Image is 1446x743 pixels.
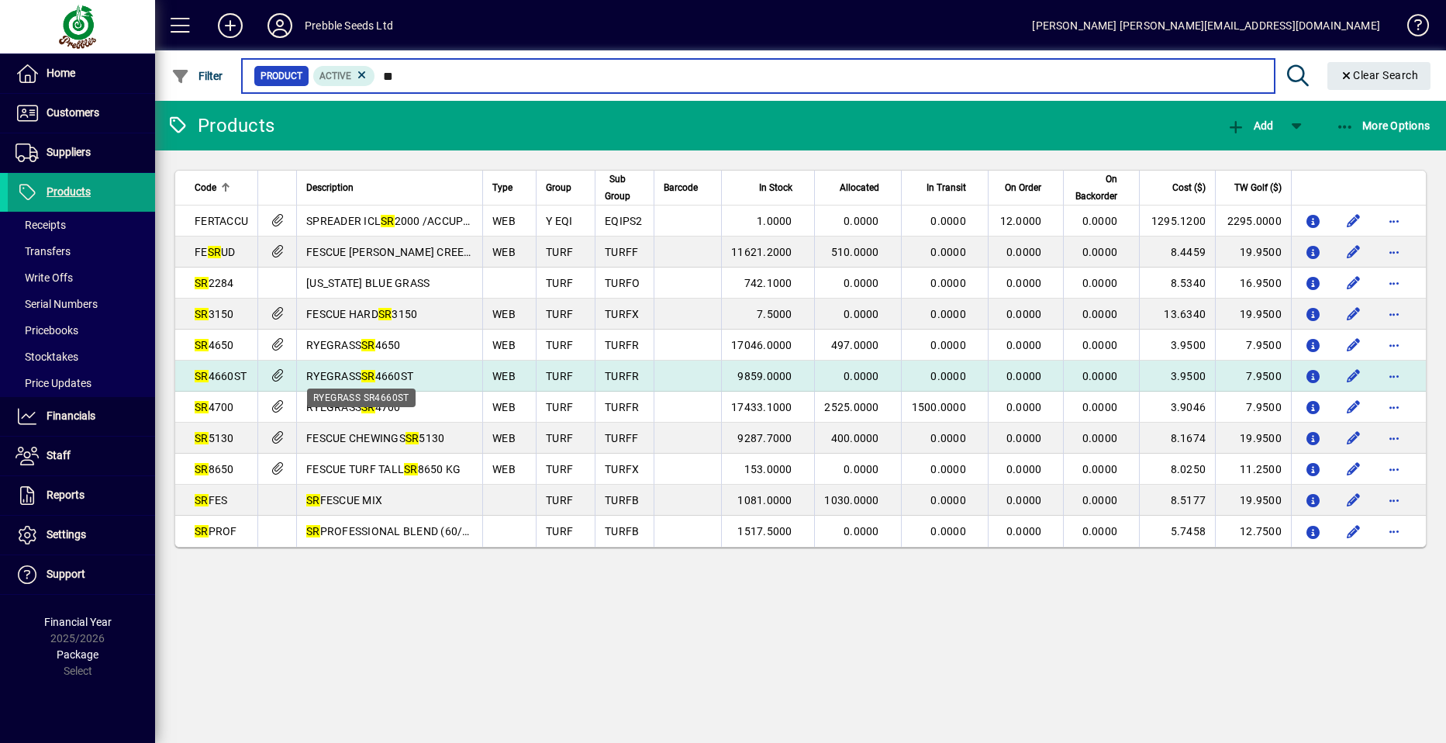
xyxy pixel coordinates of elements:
span: WEB [492,432,516,444]
button: Edit [1341,240,1366,264]
button: Edit [1341,364,1366,389]
div: Group [546,179,585,196]
em: SR [195,277,209,289]
span: WEB [492,308,516,320]
span: 0.0000 [1006,463,1042,475]
span: On Order [1005,179,1041,196]
span: 1500.0000 [912,401,966,413]
span: Package [57,648,98,661]
span: Filter [171,70,223,82]
button: Add [1223,112,1277,140]
span: 4660ST [195,370,247,382]
em: SR [306,525,320,537]
span: Home [47,67,75,79]
span: TW Golf ($) [1234,179,1282,196]
button: More options [1382,302,1406,327]
span: TURF [546,432,573,444]
div: Allocated [824,179,893,196]
span: 0.0000 [844,215,879,227]
span: TURFX [605,308,639,320]
span: TURFR [605,401,639,413]
em: SR [195,525,209,537]
a: Reports [8,476,155,515]
span: 0.0000 [1006,339,1042,351]
button: More options [1382,395,1406,420]
a: Serial Numbers [8,291,155,317]
a: Settings [8,516,155,555]
span: 0.0000 [930,246,966,258]
span: TURF [546,494,573,506]
td: 7.9500 [1215,330,1291,361]
span: 0.0000 [844,370,879,382]
span: Support [47,568,85,580]
a: Support [8,555,155,594]
span: 9287.7000 [737,432,792,444]
a: Price Updates [8,370,155,396]
span: Price Updates [16,377,91,389]
div: Type [492,179,526,196]
div: RYEGRASS SR4660ST [307,389,416,407]
span: In Stock [759,179,792,196]
div: In Transit [911,179,980,196]
span: 2284 [195,277,234,289]
span: TURF [546,246,573,258]
td: 19.9500 [1215,299,1291,330]
span: 1.0000 [757,215,792,227]
span: Active [319,71,351,81]
span: 4700 [195,401,234,413]
span: On Backorder [1073,171,1117,205]
span: 1081.0000 [737,494,792,506]
span: 0.0000 [1006,401,1042,413]
div: Code [195,179,248,196]
span: FES [195,494,227,506]
span: TURFF [605,246,638,258]
em: SR [195,339,209,351]
span: WEB [492,215,516,227]
a: Write Offs [8,264,155,291]
span: Staff [47,449,71,461]
button: More options [1382,240,1406,264]
span: 0.0000 [1006,370,1042,382]
span: FERTACCU [195,215,248,227]
span: Type [492,179,512,196]
td: 19.9500 [1215,237,1291,268]
button: More options [1382,457,1406,482]
button: More options [1382,488,1406,513]
div: Products [167,113,274,138]
em: SR [406,432,419,444]
span: 0.0000 [1082,494,1118,506]
a: Transfers [8,238,155,264]
span: 1030.0000 [824,494,878,506]
span: Allocated [840,179,879,196]
span: Group [546,179,571,196]
em: SR [361,401,375,413]
span: Add [1227,119,1273,132]
td: 3.9500 [1139,330,1215,361]
span: WEB [492,401,516,413]
a: Staff [8,437,155,475]
span: TURF [546,277,573,289]
span: 0.0000 [1082,308,1118,320]
td: 16.9500 [1215,268,1291,299]
span: SPREADER ICL 2000 /ACCUPRO 360ST [306,215,512,227]
span: TURF [546,308,573,320]
span: PROF [195,525,237,537]
a: Financials [8,397,155,436]
span: 0.0000 [1082,277,1118,289]
span: Financial Year [44,616,112,628]
span: 17433.1000 [731,401,792,413]
em: SR [361,339,375,351]
span: Financials [47,410,95,422]
span: 0.0000 [1082,370,1118,382]
span: TURFR [605,339,639,351]
span: TURF [546,339,573,351]
span: 0.0000 [1082,525,1118,537]
span: 0.0000 [930,370,966,382]
button: Edit [1341,488,1366,513]
span: Suppliers [47,146,91,158]
em: SR [195,463,209,475]
button: Edit [1341,457,1366,482]
em: SR [381,215,395,227]
div: In Stock [731,179,806,196]
span: 0.0000 [930,215,966,227]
